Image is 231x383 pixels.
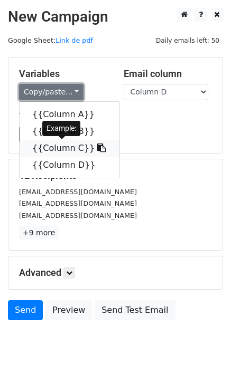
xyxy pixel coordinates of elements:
a: +9 more [19,226,59,240]
a: Daily emails left: 50 [152,36,223,44]
a: Send [8,300,43,320]
a: {{Column A}} [20,106,119,123]
a: Preview [45,300,92,320]
a: {{Column B}} [20,123,119,140]
a: {{Column C}} [20,140,119,157]
h5: Email column [124,68,212,80]
small: [EMAIL_ADDRESS][DOMAIN_NAME] [19,188,137,196]
small: Google Sheet: [8,36,93,44]
iframe: Chat Widget [178,332,231,383]
h5: Variables [19,68,108,80]
a: Link de pdf [56,36,93,44]
div: Example: [42,121,80,136]
small: [EMAIL_ADDRESS][DOMAIN_NAME] [19,199,137,207]
a: Send Test Email [95,300,175,320]
h5: Advanced [19,267,212,279]
h2: New Campaign [8,8,223,26]
div: Widget de chat [178,332,231,383]
small: [EMAIL_ADDRESS][DOMAIN_NAME] [19,212,137,219]
span: Daily emails left: 50 [152,35,223,46]
a: Copy/paste... [19,84,84,100]
a: {{Column D}} [20,157,119,174]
